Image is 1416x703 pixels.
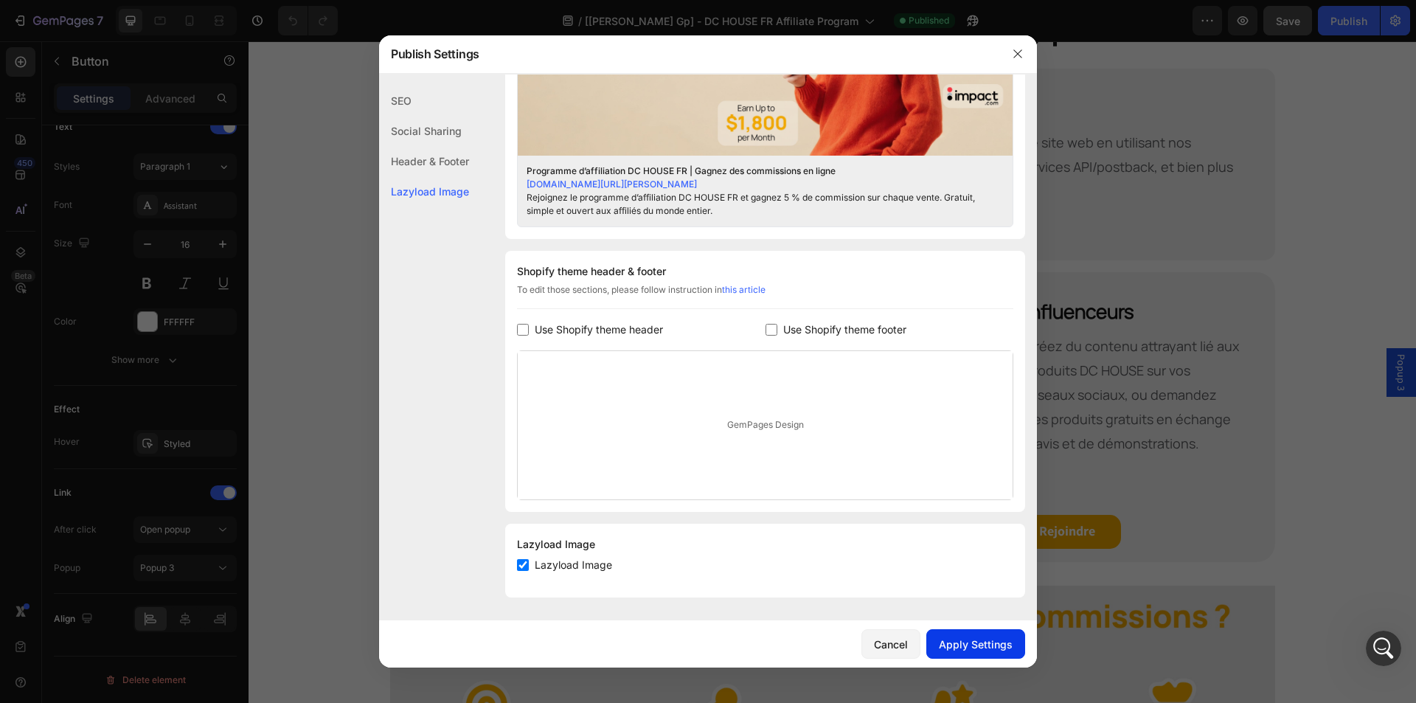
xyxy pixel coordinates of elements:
[379,86,469,116] div: SEO
[527,191,981,218] div: Rejoignez le programme d’affiliation DC HOUSE FR et gagnez 5 % de commission sur chaque vente. Gr...
[468,475,575,509] a: Rejoindre
[479,296,689,460] span: Partagez directement votre lien d’affilié avec votre réseau, comme vos amis, groupes sociaux et c...
[527,179,697,190] a: [DOMAIN_NAME][URL][PERSON_NAME]
[861,629,920,659] button: Cancel
[517,536,1013,553] div: Lazyload Image
[939,637,1013,652] div: Apply Settings
[535,556,612,574] span: Lazyload Image
[379,176,469,207] div: Lazyload Image
[527,165,981,178] div: Programme d’affiliation DC HOUSE FR | Gagnez des commissions en ligne
[535,321,663,339] span: Use Shopify theme header
[474,454,507,468] div: Button
[777,257,886,283] strong: Influenceurs
[1366,631,1401,666] iframe: Intercom live chat
[468,174,575,208] a: Rejoindre
[517,283,1013,309] div: To edit those sections, please follow instruction in
[777,296,990,411] span: Créez du contenu attrayant lié aux produits DC HOUSE sur vos réseaux sociaux, ou demandez des pro...
[468,92,985,159] span: Faites la promotion des produits DC HOUSE sur votre site web en utilisant nos contenus originaux,...
[765,474,872,508] a: Rejoindre
[1145,313,1160,350] span: Popup 3
[468,53,617,80] strong: Affiliés / Agences
[722,284,766,295] a: this article
[479,257,557,283] strong: Individus
[142,27,433,455] img: DC HOUSE Affiliate Program | Earn 5% Commission
[379,146,469,176] div: Header & Footer
[517,263,1013,280] div: Shopify theme header & footer
[874,637,908,652] div: Cancel
[379,35,999,73] div: Publish Settings
[783,321,906,339] span: Use Shopify theme footer
[791,481,847,498] strong: Rejoindre
[493,482,549,499] strong: Rejoindre
[518,351,1013,499] div: GemPages Design
[493,181,549,198] strong: Rejoindre
[926,629,1025,659] button: Apply Settings
[379,116,469,146] div: Social Sharing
